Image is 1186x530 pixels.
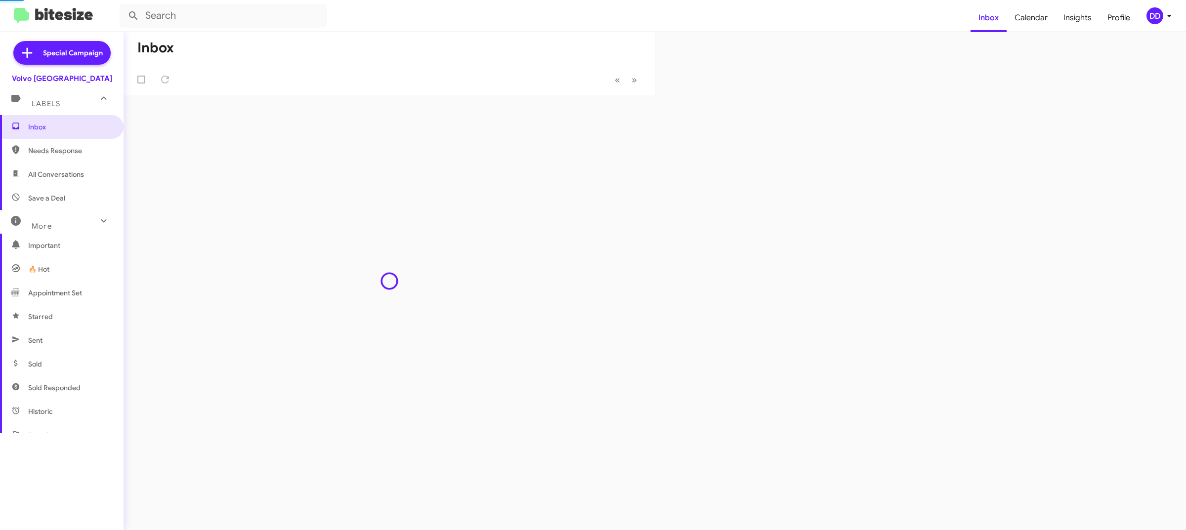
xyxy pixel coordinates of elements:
input: Search [120,4,327,28]
span: Special Campaign [43,48,103,58]
span: « [615,74,620,86]
span: More [32,222,52,231]
span: Sent [28,335,42,345]
span: Save a Deal [28,193,65,203]
span: Appointment Set [28,288,82,298]
span: Starred [28,312,53,322]
button: Next [626,70,643,90]
h1: Inbox [137,40,174,56]
div: Volvo [GEOGRAPHIC_DATA] [12,74,112,83]
span: Historic [28,407,53,416]
button: Previous [609,70,626,90]
span: Sold Responded [28,383,81,393]
span: All Conversations [28,169,84,179]
div: DD [1146,7,1163,24]
a: Inbox [971,3,1007,32]
a: Insights [1056,3,1100,32]
span: Labels [32,99,60,108]
span: Important [28,241,112,250]
a: Special Campaign [13,41,111,65]
span: 🔥 Hot [28,264,49,274]
nav: Page navigation example [609,70,643,90]
span: Sold [28,359,42,369]
span: Inbox [28,122,112,132]
a: Calendar [1007,3,1056,32]
span: » [632,74,637,86]
a: Profile [1100,3,1138,32]
span: Reactivated [28,430,67,440]
span: Needs Response [28,146,112,156]
button: DD [1138,7,1175,24]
